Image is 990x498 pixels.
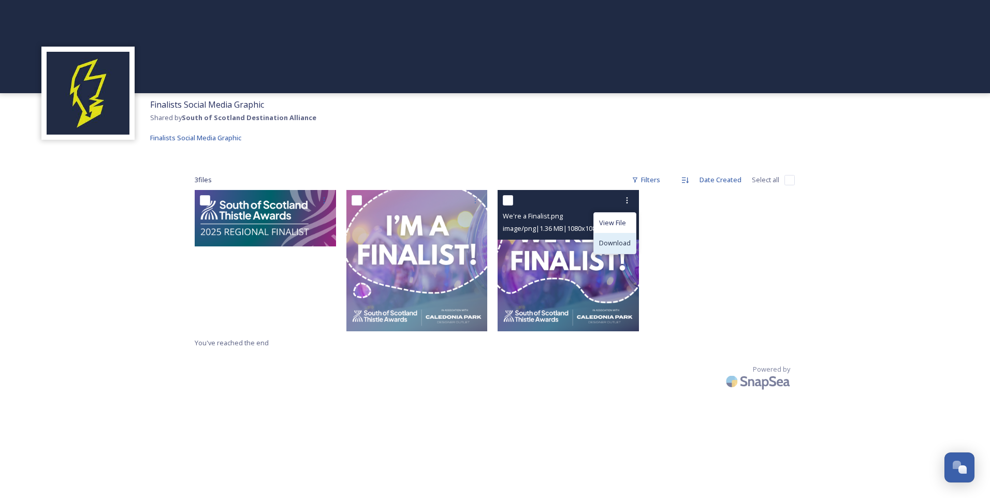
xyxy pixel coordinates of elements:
[346,190,488,331] img: I'm a Finalist.png
[150,131,241,144] a: Finalists Social Media Graphic
[723,369,795,393] img: SnapSea Logo
[753,364,790,374] span: Powered by
[195,175,212,185] span: 3 file s
[47,52,129,135] img: images.jpeg
[599,218,626,228] span: View File
[503,224,600,233] span: image/png | 1.36 MB | 1080 x 1080
[694,170,747,190] div: Date Created
[150,133,241,142] span: Finalists Social Media Graphic
[752,175,779,185] span: Select all
[944,452,974,482] button: Open Chat
[182,113,316,122] strong: South of Scotland Destination Alliance
[503,211,563,221] span: We're a Finalist.png
[627,170,665,190] div: Filters
[599,238,631,248] span: Download
[150,99,264,110] span: Finalists Social Media Graphic
[195,338,269,347] span: You've reached the end
[150,113,316,122] span: Shared by
[498,190,639,331] img: We're a Finalist.png
[195,190,336,246] img: Regional Finalist.png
